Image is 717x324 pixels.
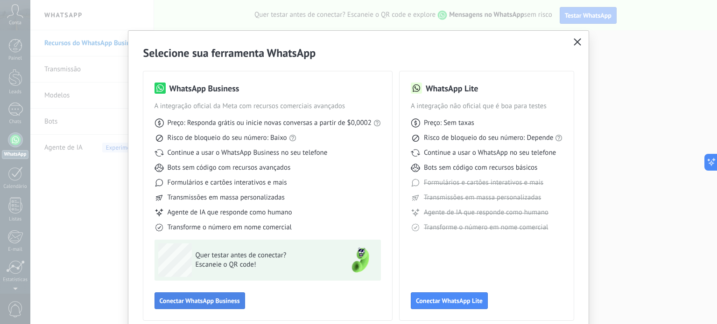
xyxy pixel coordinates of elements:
span: Bots sem código com recursos avançados [168,163,291,172]
span: Formulários e cartões interativos e mais [168,178,287,187]
span: Conectar WhatsApp Business [160,297,240,304]
span: Formulários e cartões interativos e mais [424,178,543,187]
span: Transmissões em massa personalizadas [168,193,285,202]
button: Conectar WhatsApp Lite [411,292,488,309]
span: Transforme o número em nome comercial [424,223,548,232]
span: A integração oficial da Meta com recursos comerciais avançados [155,102,381,111]
img: green-phone.png [344,243,377,277]
span: Risco de bloqueio do seu número: Baixo [168,133,287,143]
span: Conectar WhatsApp Lite [416,297,483,304]
span: Transforme o número em nome comercial [168,223,292,232]
span: Continue a usar o WhatsApp no seu telefone [424,148,556,158]
span: Escaneie o QR code! [196,260,332,269]
span: Preço: Sem taxas [424,118,474,128]
span: Transmissões em massa personalizadas [424,193,541,202]
span: Preço: Responda grátis ou inicie novas conversas a partir de $0,0002 [168,118,372,128]
span: Risco de bloqueio do seu número: Depende [424,133,554,143]
span: Bots sem código com recursos básicos [424,163,537,172]
span: Agente de IA que responde como humano [424,208,548,217]
span: Continue a usar o WhatsApp Business no seu telefone [168,148,328,158]
h3: WhatsApp Business [169,83,239,94]
h3: WhatsApp Lite [426,83,478,94]
span: A integração não oficial que é boa para testes [411,102,563,111]
h2: Selecione sua ferramenta WhatsApp [143,46,574,60]
span: Agente de IA que responde como humano [168,208,292,217]
span: Quer testar antes de conectar? [196,251,332,260]
button: Conectar WhatsApp Business [155,292,245,309]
